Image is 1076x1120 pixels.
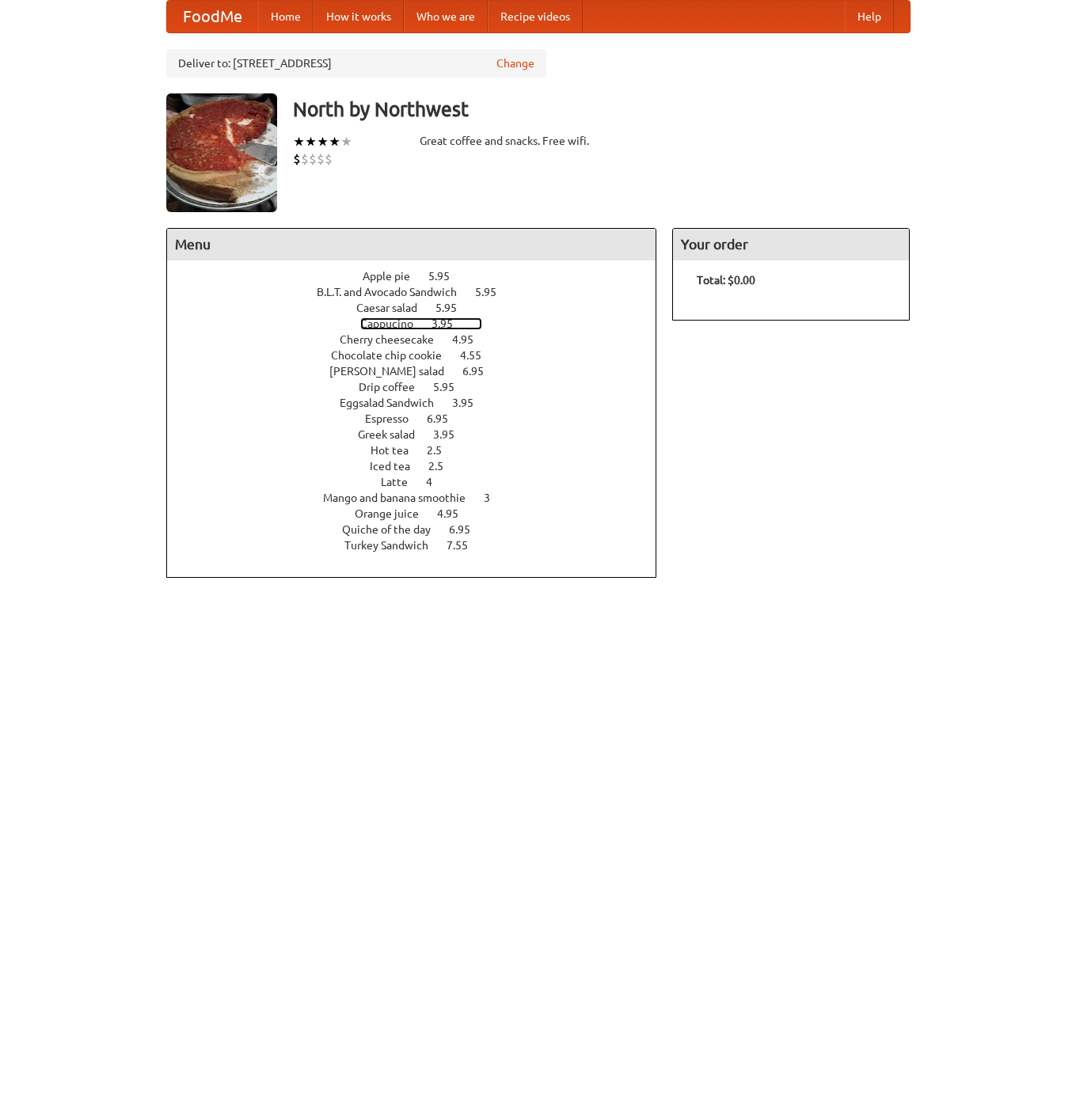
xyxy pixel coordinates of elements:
li: $ [317,150,325,168]
span: Turkey Sandwich [344,539,444,552]
a: Orange juice 4.95 [355,507,488,520]
a: FoodMe [167,1,258,32]
span: 4.55 [460,349,497,362]
span: 3.95 [452,397,489,409]
span: Caesar salad [356,302,433,314]
a: Mango and banana smoothie 3 [323,492,519,504]
span: 6.95 [427,412,464,425]
a: B.L.T. and Avocado Sandwich 5.95 [317,286,526,298]
a: Caesar salad 5.95 [356,302,486,314]
a: Chocolate chip cookie 4.55 [331,349,511,362]
span: Eggsalad Sandwich [340,397,450,409]
a: Turkey Sandwich 7.55 [344,539,497,552]
span: Latte [381,476,424,488]
a: Cappucino 3.95 [360,317,482,330]
a: Cherry cheesecake 4.95 [340,333,503,346]
li: $ [309,150,317,168]
span: [PERSON_NAME] salad [329,365,460,378]
span: Drip coffee [359,381,431,393]
li: ★ [329,133,340,150]
span: 5.95 [428,270,466,283]
li: ★ [340,133,352,150]
a: Espresso 6.95 [365,412,477,425]
span: Hot tea [371,444,424,457]
span: Mango and banana smoothie [323,492,481,504]
span: Cherry cheesecake [340,333,450,346]
a: Apple pie 5.95 [363,270,479,283]
b: Total: $0.00 [697,274,755,287]
h4: Menu [167,229,656,260]
li: $ [293,150,301,168]
li: $ [325,150,333,168]
a: Recipe videos [488,1,583,32]
li: ★ [317,133,329,150]
span: Greek salad [358,428,431,441]
span: 5.95 [435,302,473,314]
div: Deliver to: [STREET_ADDRESS] [166,49,546,78]
a: Help [845,1,894,32]
a: Quiche of the day 6.95 [342,523,500,536]
a: Hot tea 2.5 [371,444,471,457]
li: $ [301,150,309,168]
span: 2.5 [428,460,459,473]
span: 7.55 [447,539,484,552]
h3: North by Northwest [293,93,911,125]
a: Latte 4 [381,476,462,488]
a: [PERSON_NAME] salad 6.95 [329,365,513,378]
a: Greek salad 3.95 [358,428,484,441]
div: Great coffee and snacks. Free wifi. [420,133,657,149]
span: Orange juice [355,507,435,520]
h4: Your order [673,229,909,260]
span: Iced tea [370,460,426,473]
li: ★ [293,133,305,150]
span: Cappucino [360,317,429,330]
span: Quiche of the day [342,523,447,536]
a: Iced tea 2.5 [370,460,473,473]
span: 6.95 [462,365,500,378]
span: 3.95 [432,317,469,330]
a: How it works [314,1,404,32]
span: 2.5 [427,444,458,457]
a: Eggsalad Sandwich 3.95 [340,397,503,409]
span: 4 [426,476,448,488]
span: 3 [484,492,506,504]
a: Drip coffee 5.95 [359,381,484,393]
span: Chocolate chip cookie [331,349,458,362]
a: Change [496,55,534,71]
span: Espresso [365,412,424,425]
span: Apple pie [363,270,426,283]
li: ★ [305,133,317,150]
img: angular.jpg [166,93,277,212]
span: 6.95 [449,523,486,536]
span: 3.95 [433,428,470,441]
span: 4.95 [437,507,474,520]
span: 5.95 [475,286,512,298]
span: 4.95 [452,333,489,346]
a: Home [258,1,314,32]
a: Who we are [404,1,488,32]
span: 5.95 [433,381,470,393]
span: B.L.T. and Avocado Sandwich [317,286,473,298]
